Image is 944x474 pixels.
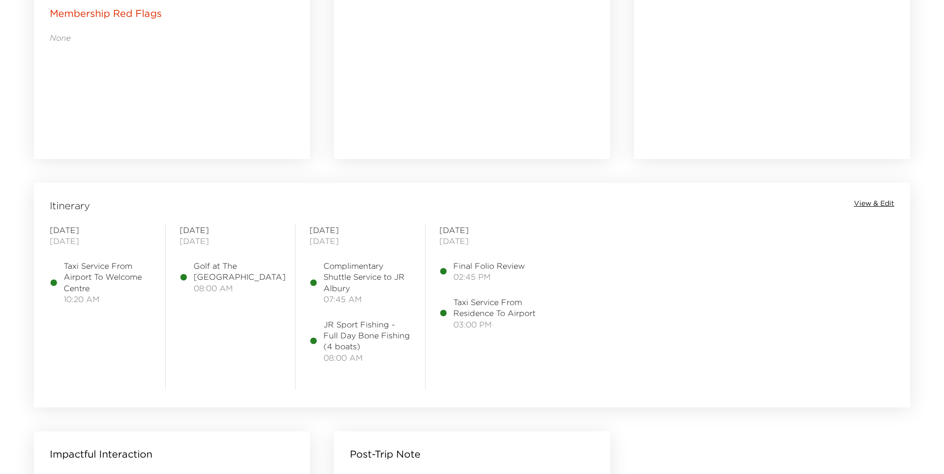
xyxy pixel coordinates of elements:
[323,294,411,305] span: 07:45 AM
[194,283,286,294] span: 08:00 AM
[439,236,541,246] span: [DATE]
[323,352,411,363] span: 08:00 AM
[50,225,151,236] span: [DATE]
[180,236,281,246] span: [DATE]
[64,260,151,294] span: Taxi Service From Airport To Welcome Centre
[50,6,162,20] p: Membership Red Flags
[453,271,525,282] span: 02:45 PM
[64,294,151,305] span: 10:20 AM
[194,260,286,283] span: Golf at The [GEOGRAPHIC_DATA]
[323,319,411,352] span: JR Sport Fishing - Full Day Bone Fishing (4 boats)
[350,447,420,461] p: Post-Trip Note
[180,225,281,236] span: [DATE]
[453,297,541,319] span: Taxi Service From Residence To Airport
[439,225,541,236] span: [DATE]
[50,236,151,246] span: [DATE]
[310,236,411,246] span: [DATE]
[323,260,411,294] span: Complimentary Shuttle Service to JR Albury
[50,447,152,461] p: Impactful Interaction
[453,319,541,330] span: 03:00 PM
[854,199,894,209] button: View & Edit
[310,225,411,236] span: [DATE]
[50,32,294,43] p: None
[453,260,525,271] span: Final Folio Review
[50,199,90,213] span: Itinerary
